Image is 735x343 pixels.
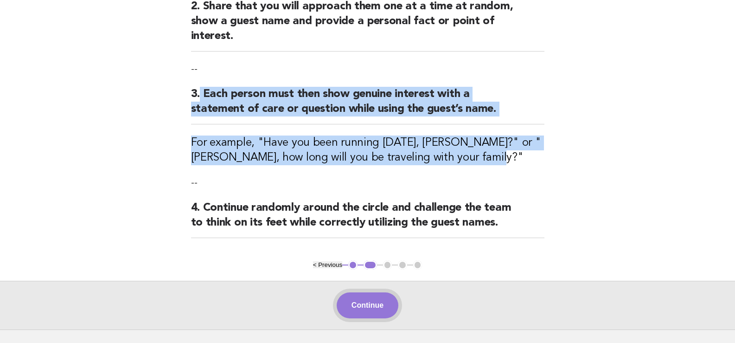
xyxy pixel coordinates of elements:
[348,260,358,270] button: 1
[191,63,544,76] p: --
[191,201,544,238] h2: 4. Continue randomly around the circle and challenge the team to think on its feet while correctl...
[364,260,377,270] button: 2
[191,87,544,124] h2: 3. Each person must then show genuine interest with a statement of care or question while using t...
[191,176,544,189] p: --
[337,292,398,318] button: Continue
[191,136,544,165] h3: For example, "Have you been running [DATE], [PERSON_NAME]?" or "[PERSON_NAME], how long will you ...
[313,261,342,268] button: < Previous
